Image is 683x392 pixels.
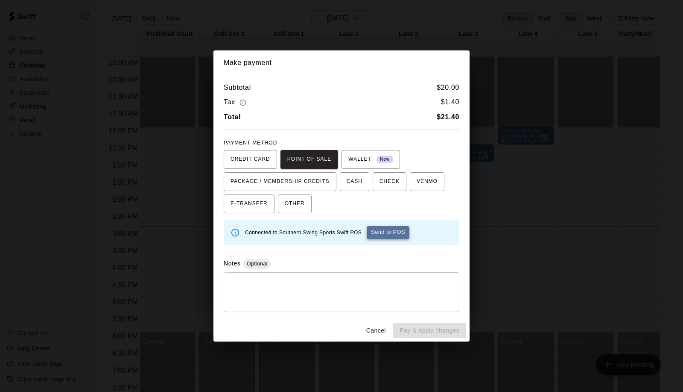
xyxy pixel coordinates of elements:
span: WALLET [348,153,393,166]
span: Connected to Southern Swing Sports Swift POS [245,230,362,236]
button: VENMO [410,172,444,191]
b: $ 21.40 [437,113,459,121]
button: E-TRANSFER [224,195,274,213]
span: CREDIT CARD [231,153,270,166]
span: VENMO [417,175,438,189]
span: POINT OF SALE [287,153,331,166]
button: CASH [340,172,369,191]
span: PAYMENT METHOD [224,140,277,146]
h6: $ 20.00 [437,82,459,93]
span: CHECK [379,175,400,189]
button: OTHER [278,195,312,213]
span: OTHER [285,197,305,211]
button: CREDIT CARD [224,150,277,169]
span: PACKAGE / MEMBERSHIP CREDITS [231,175,330,189]
h6: Tax [224,97,248,108]
span: CASH [347,175,362,189]
span: New [377,154,393,165]
span: Optional [243,260,271,267]
h6: Subtotal [224,82,251,93]
h2: Make payment [213,50,470,75]
button: Send to POS [367,226,409,239]
button: WALLET New [341,150,400,169]
span: E-TRANSFER [231,197,268,211]
button: Cancel [362,323,390,339]
label: Notes [224,260,240,267]
button: CHECK [373,172,406,191]
h6: $ 1.40 [441,97,459,108]
button: PACKAGE / MEMBERSHIP CREDITS [224,172,336,191]
button: POINT OF SALE [280,150,338,169]
b: Total [224,113,241,121]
